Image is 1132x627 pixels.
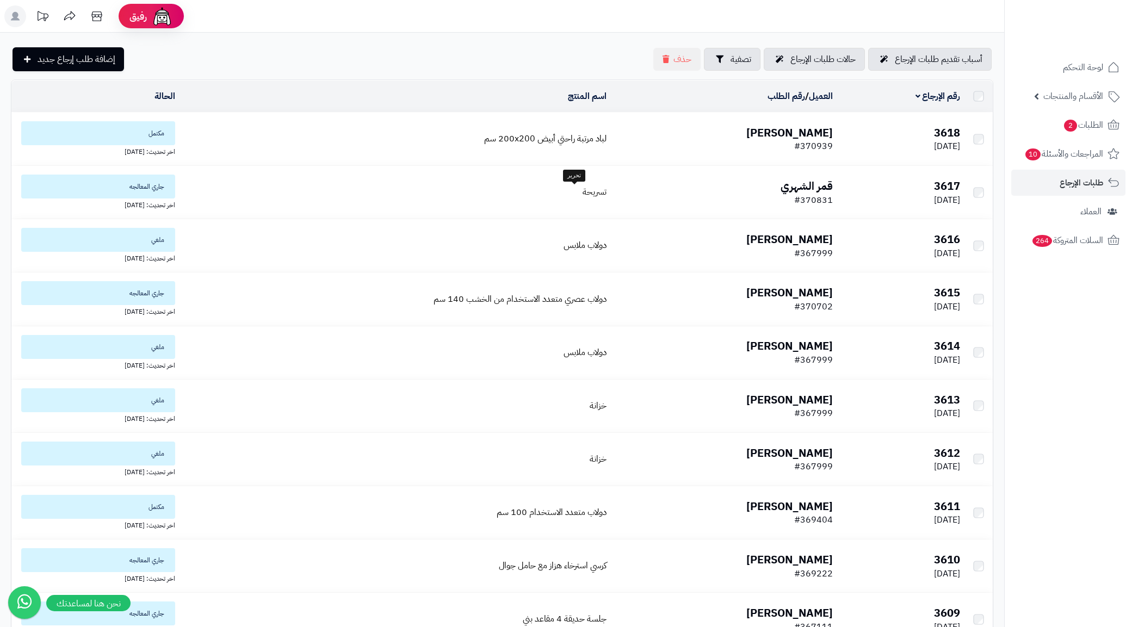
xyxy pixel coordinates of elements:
a: رقم الإرجاع [916,90,961,103]
b: 3612 [934,445,960,461]
b: [PERSON_NAME] [746,498,833,514]
b: 3617 [934,178,960,194]
span: #367999 [794,353,833,367]
a: تسريحة [583,185,607,198]
b: 3610 [934,551,960,568]
b: [PERSON_NAME] [746,392,833,408]
b: [PERSON_NAME] [746,445,833,461]
b: 3616 [934,231,960,247]
span: [DATE] [934,407,960,420]
b: [PERSON_NAME] [746,605,833,621]
a: طلبات الإرجاع [1011,170,1125,196]
span: 264 [1032,235,1052,247]
div: تحرير [563,170,585,182]
span: ملغي [21,335,175,359]
span: رفيق [129,10,147,23]
span: الطلبات [1063,117,1103,133]
span: 10 [1025,148,1041,160]
a: اسم المنتج [568,90,607,103]
span: ملغي [21,228,175,252]
img: logo-2.png [1058,30,1122,53]
span: [DATE] [934,300,960,313]
span: [DATE] [934,353,960,367]
a: خزانة [590,399,607,412]
div: اخر تحديث: [DATE] [16,519,175,530]
span: جاري المعالجه [21,601,175,625]
a: العميل [809,90,833,103]
b: 3618 [934,125,960,141]
span: ملغي [21,388,175,412]
span: [DATE] [934,460,960,473]
b: 3614 [934,338,960,354]
a: دولاب ملابس [564,239,607,252]
span: دولاب متعدد الاستخدام 100 سم [497,506,607,519]
span: ملغي [21,442,175,465]
span: جاري المعالجه [21,548,175,572]
div: اخر تحديث: [DATE] [16,572,175,583]
b: [PERSON_NAME] [746,338,833,354]
a: السلات المتروكة264 [1011,227,1125,253]
div: اخر تحديث: [DATE] [16,145,175,157]
span: 2 [1064,120,1077,132]
span: حذف [673,53,691,66]
span: لباد مرتبة راحتي أبيض 200x200 سم‏ [484,132,607,145]
a: دولاب عصري متعدد الاستخدام من الخشب 140 سم [434,293,607,306]
a: الحالة [154,90,175,103]
span: #367999 [794,407,833,420]
img: ai-face.png [151,5,173,27]
span: المراجعات والأسئلة [1024,146,1103,162]
a: الطلبات2 [1011,112,1125,138]
b: [PERSON_NAME] [746,284,833,301]
b: 3609 [934,605,960,621]
span: [DATE] [934,247,960,260]
td: / [611,80,837,112]
a: خزانة [590,452,607,465]
button: تصفية [704,48,760,71]
a: إضافة طلب إرجاع جديد [13,47,124,71]
div: اخر تحديث: [DATE] [16,252,175,263]
div: اخر تحديث: [DATE] [16,305,175,316]
span: الأقسام والمنتجات [1043,89,1103,104]
span: مكتمل [21,495,175,519]
span: #367999 [794,460,833,473]
span: حالات طلبات الإرجاع [790,53,856,66]
span: إضافة طلب إرجاع جديد [38,53,115,66]
span: لوحة التحكم [1063,60,1103,75]
a: لوحة التحكم [1011,54,1125,80]
span: جاري المعالجه [21,175,175,198]
a: كرسي استرخاء هزاز مع حامل جوال [499,559,607,572]
span: طلبات الإرجاع [1060,175,1103,190]
div: اخر تحديث: [DATE] [16,412,175,424]
span: تصفية [731,53,751,66]
b: [PERSON_NAME] [746,551,833,568]
div: اخر تحديث: [DATE] [16,359,175,370]
b: قمر الشهري [781,178,833,194]
a: جلسة حديقة 4 مقاعد بني [523,612,607,625]
a: العملاء [1011,198,1125,225]
a: دولاب ملابس [564,346,607,359]
a: رقم الطلب [768,90,805,103]
span: [DATE] [934,140,960,153]
span: أسباب تقديم طلبات الإرجاع [895,53,982,66]
div: اخر تحديث: [DATE] [16,465,175,477]
span: السلات المتروكة [1031,233,1103,248]
b: 3611 [934,498,960,514]
div: اخر تحديث: [DATE] [16,198,175,210]
span: العملاء [1080,204,1102,219]
b: 3615 [934,284,960,301]
span: مكتمل [21,121,175,145]
span: جاري المعالجه [21,281,175,305]
a: تحديثات المنصة [29,5,56,30]
span: #370831 [794,194,833,207]
b: [PERSON_NAME] [746,231,833,247]
span: #367999 [794,247,833,260]
span: #370939 [794,140,833,153]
